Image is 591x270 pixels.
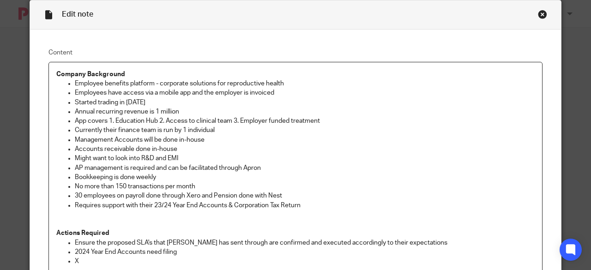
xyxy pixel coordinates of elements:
[56,71,125,78] strong: Company Background
[48,48,543,57] label: Content
[75,88,535,97] p: Employees have access via a mobile app and the employer is invoiced
[56,230,109,236] strong: Actions Required
[62,11,93,18] span: Edit note
[75,116,535,126] p: App covers 1. Education Hub 2. Access to clinical team 3. Employer funded treatment
[538,10,547,19] div: Close this dialog window
[75,238,535,247] p: Ensure the proposed SLA's that [PERSON_NAME] has sent through are confirmed and executed accordin...
[75,154,535,163] p: Might want to look into R&D and EMI
[75,107,535,116] p: Annual recurring revenue is 1 million
[75,257,535,266] p: X
[75,163,535,173] p: AP management is required and can be facilitated through Apron
[75,173,535,182] p: Bookkeeping is done weekly
[75,126,535,135] p: Currently their finance team is run by 1 individual
[75,201,535,210] p: Requires support with their 23/24 Year End Accounts & Corporation Tax Return
[75,182,535,191] p: No more than 150 transactions per month
[75,135,535,144] p: Management Accounts will be done in-house
[75,247,535,257] p: 2024 Year End Accounts need filing
[75,191,535,200] p: 30 employees on payroll done through Xero and Pension done with Nest
[75,144,535,154] p: Accounts receivable done in-house
[75,98,535,107] p: Started trading in [DATE]
[75,79,535,88] p: Employee benefits platform - corporate solutions for reproductive health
